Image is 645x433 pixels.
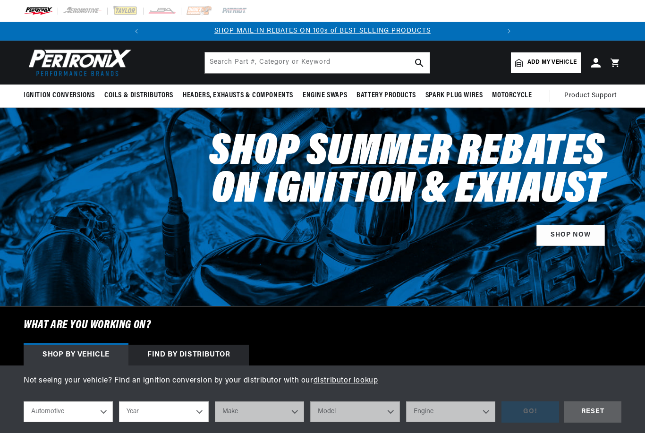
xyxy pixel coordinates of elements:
[425,91,483,101] span: Spark Plug Wires
[536,225,605,246] a: Shop Now
[352,85,421,107] summary: Battery Products
[487,85,536,107] summary: Motorcycle
[500,22,518,41] button: Translation missing: en.sections.announcements.next_announcement
[492,91,532,101] span: Motorcycle
[24,401,113,422] select: Ride Type
[298,85,352,107] summary: Engine Swaps
[128,345,249,365] div: Find by Distributor
[183,91,293,101] span: Headers, Exhausts & Components
[205,52,430,73] input: Search Part #, Category or Keyword
[24,91,95,101] span: Ignition Conversions
[104,91,173,101] span: Coils & Distributors
[303,91,347,101] span: Engine Swaps
[527,58,577,67] span: Add my vehicle
[310,401,399,422] select: Model
[564,85,621,107] summary: Product Support
[564,91,617,101] span: Product Support
[215,401,304,422] select: Make
[178,85,298,107] summary: Headers, Exhausts & Components
[511,52,581,73] a: Add my vehicle
[127,22,146,41] button: Translation missing: en.sections.announcements.previous_announcement
[406,401,495,422] select: Engine
[214,27,431,34] a: SHOP MAIL-IN REBATES ON 100s of BEST SELLING PRODUCTS
[24,345,128,365] div: Shop by vehicle
[24,46,132,79] img: Pertronix
[409,52,430,73] button: search button
[564,401,621,423] div: RESET
[314,377,378,384] a: distributor lookup
[146,26,500,36] div: 1 of 2
[356,91,416,101] span: Battery Products
[146,26,500,36] div: Announcement
[201,134,605,210] h2: Shop Summer Rebates on Ignition & Exhaust
[24,375,621,387] p: Not seeing your vehicle? Find an ignition conversion by your distributor with our
[421,85,488,107] summary: Spark Plug Wires
[24,85,100,107] summary: Ignition Conversions
[119,401,208,422] select: Year
[100,85,178,107] summary: Coils & Distributors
